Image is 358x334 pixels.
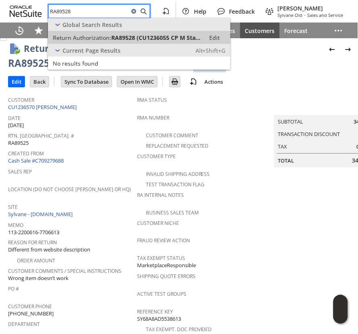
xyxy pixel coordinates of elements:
a: Subtotal [278,118,304,125]
svg: Recent Records [15,26,24,35]
span: MarketplaceResponsible [137,262,196,270]
span: Forecast [285,27,308,35]
a: Active Test Groups [137,291,186,298]
span: Oracle Guided Learning Widget. To move around, please hold and drag [333,310,348,324]
input: Back [30,76,49,87]
iframe: Click here to launch Oracle Guided Learning Help Panel [333,295,348,324]
a: Site [8,204,18,210]
span: [PERSON_NAME] [278,4,343,12]
span: Alt+Shift+G [196,47,226,54]
a: Tax [278,143,287,150]
a: Shipping Quote Errors [137,273,196,280]
input: Print [170,76,180,87]
span: Return Authorization: [53,34,111,41]
a: Total [278,157,294,164]
svg: Search [139,6,148,16]
input: Edit [8,76,25,87]
a: Customer [8,97,34,103]
span: Different from website description [8,246,90,254]
a: Location (Do Not Choose [PERSON_NAME] or HQ) [8,186,131,193]
span: Global Search Results [62,21,122,29]
a: Customers [240,23,280,39]
a: Sylvane - [DOMAIN_NAME] [8,210,75,218]
svg: logo [10,6,42,17]
a: RMA Number [137,114,169,121]
span: RA89528 (CU1236055 CP M Staff) [111,34,201,41]
span: - [304,12,306,18]
a: Return Authorization:RA89528 (CU1236055 CP M Staff)Edit: [48,31,231,44]
a: Invalid Shipping Address [146,171,210,177]
a: Business Sales Team [146,209,199,216]
a: Forecast [280,23,313,39]
img: Next [343,45,353,54]
a: CU1236570 [PERSON_NAME] [8,103,79,111]
a: Cash Sale #C709279688 [8,157,64,164]
svg: Shortcuts [34,26,44,35]
span: Current Page Results [62,47,121,54]
a: Recent Records [10,23,29,39]
a: Department [8,321,40,328]
a: Edit: [201,33,229,42]
a: Customer Comments / Special Instructions [8,268,121,275]
a: Order Amount [17,258,55,264]
span: 113-2200616-7706613 [8,229,59,236]
a: Customer Phone [8,303,52,310]
a: Actions [202,78,227,85]
a: RA Internal Notes [137,192,184,198]
span: No results found [53,60,98,67]
span: Feedback [229,8,255,15]
a: Memo [8,222,23,229]
input: Open In WMC [117,76,157,87]
a: Customer Comment [146,132,198,139]
span: Wrong item doesn’t work [8,275,69,282]
a: Rtn. [GEOGRAPHIC_DATA]. # [8,132,74,139]
a: Reason For Return [8,239,57,246]
a: Transaction Discount [278,130,340,138]
a: Reference Key [137,309,173,315]
span: Sylvane Old [278,12,303,18]
a: Customer Niche [137,220,179,227]
a: Tax Exempt. Doc Provided [146,326,212,333]
a: Replacement Requested [146,142,209,149]
h1: Return Authorization [24,42,119,55]
a: Fraud Review Action [137,237,190,244]
span: Customers [245,27,275,35]
a: Created From [8,150,44,157]
div: Shortcuts [29,23,48,39]
div: RA89525 [8,57,50,70]
img: add-record.svg [189,77,198,87]
input: Search [49,6,129,16]
a: PO # [8,286,19,293]
span: Sales and Service [308,12,343,18]
span: [DATE] [8,122,24,129]
a: Customer Type [137,153,176,160]
input: Sync To Database [61,76,112,87]
div: More menus [329,23,348,39]
span: RA89525 [8,139,29,147]
a: RMA Status [137,97,167,103]
span: Help [194,8,207,15]
span: [PHONE_NUMBER] [8,310,54,318]
a: Date [8,115,21,122]
a: No results found [48,57,231,70]
a: Sales Rep [8,168,32,175]
a: Tax Exempt Status [137,255,185,262]
a: Test Transaction Flag [146,181,204,188]
span: SY68A8AD5538613 [137,315,181,323]
img: Previous [327,45,337,54]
